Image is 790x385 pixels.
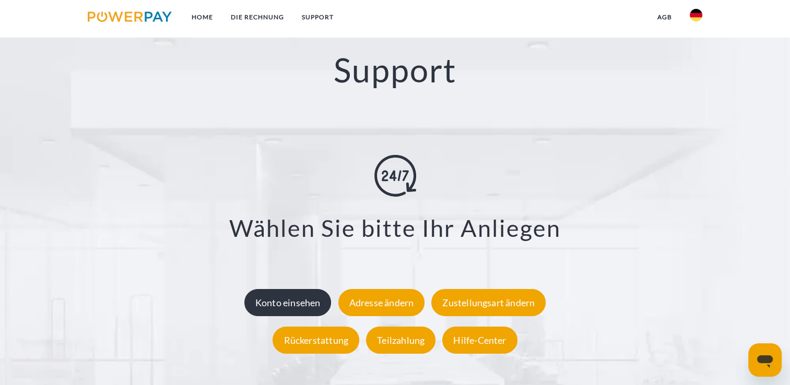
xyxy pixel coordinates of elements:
[53,213,738,243] h3: Wählen Sie bitte Ihr Anliegen
[690,9,702,21] img: de
[270,334,362,346] a: Rückerstattung
[222,8,293,27] a: DIE RECHNUNG
[440,334,520,346] a: Hilfe-Center
[336,297,428,308] a: Adresse ändern
[648,8,681,27] a: agb
[338,289,425,316] div: Adresse ändern
[183,8,222,27] a: Home
[748,343,782,377] iframe: Schaltfläche zum Öffnen des Messaging-Fensters
[244,289,332,316] div: Konto einsehen
[242,297,334,308] a: Konto einsehen
[374,155,416,197] img: online-shopping.svg
[366,327,435,354] div: Teilzahlung
[363,334,438,346] a: Teilzahlung
[429,297,548,308] a: Zustellungsart ändern
[88,11,172,22] img: logo-powerpay.svg
[442,327,517,354] div: Hilfe-Center
[293,8,343,27] a: SUPPORT
[40,50,751,91] h2: Support
[273,327,359,354] div: Rückerstattung
[431,289,546,316] div: Zustellungsart ändern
